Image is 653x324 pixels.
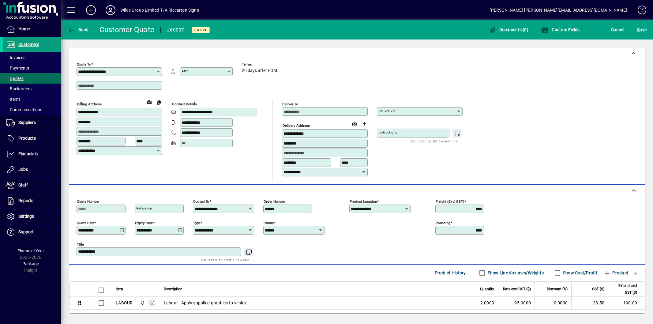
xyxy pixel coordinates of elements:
button: Copy to Delivery address [154,97,164,107]
button: Custom Fields [540,24,581,35]
mat-label: Quote To [77,62,91,66]
mat-hint: Use 'Enter' to start a new line [410,138,458,145]
span: Active [194,28,207,32]
span: Backorders [6,86,32,91]
mat-label: Rounding [436,220,450,225]
span: Product History [435,268,466,278]
button: Product History [432,267,468,278]
div: Wilde Group Limited T/A Riccarton Signs [120,5,199,15]
div: LABOUR [116,300,133,306]
mat-label: Deliver via [378,109,395,113]
a: Items [3,94,61,104]
mat-label: Expiry date [135,220,153,225]
span: Suppliers [18,120,36,125]
span: GST ($) [592,286,604,292]
a: Reports [3,193,61,209]
mat-label: Title [77,242,84,246]
a: Jobs [3,162,61,177]
span: Financials [18,151,38,156]
td: 190.00 [608,297,645,309]
span: Payments [6,66,29,70]
button: Cancel [610,24,626,35]
span: Rate excl GST ($) [503,286,531,292]
span: Support [18,229,34,234]
a: Quotes [3,73,61,84]
a: Products [3,131,61,146]
a: View on map [144,97,154,107]
div: [PERSON_NAME] [PERSON_NAME][EMAIL_ADDRESS][DOMAIN_NAME] [490,5,627,15]
span: Back [68,27,88,32]
mat-hint: Use 'Enter' to start a new line [201,256,249,263]
a: Home [3,21,61,37]
td: 28.50 [571,297,608,309]
span: Home [18,26,30,31]
a: Invoices [3,52,61,63]
label: Show Line Volumes/Weights [486,270,544,276]
span: Invoices [6,55,25,60]
a: Suppliers [3,115,61,130]
span: Customers [18,42,39,47]
a: Financials [3,146,61,162]
div: 95.0000 [502,300,531,306]
span: Products [18,136,36,141]
span: Labour - Apply supplied graphics to vehicle [164,300,248,306]
span: Item [116,286,123,292]
span: 20 days after EOM [242,68,277,73]
mat-label: Status [264,220,274,225]
td: 0.0000 [535,297,571,309]
div: Customer Quote [99,25,155,35]
span: Jobs [18,167,28,172]
span: Package [22,261,39,266]
mat-label: Quoted by [193,199,209,203]
a: Settings [3,209,61,224]
mat-label: Reference [136,206,152,210]
button: Choose address [359,119,369,129]
span: Items [6,97,21,102]
a: Backorders [3,84,61,94]
mat-label: Quote date [77,220,95,225]
span: Main Location [138,300,145,306]
mat-label: Freight (excl GST) [436,199,464,203]
span: Documents (0) [489,27,528,32]
span: Communications [6,107,42,112]
mat-label: Deliver To [282,102,298,106]
mat-label: Instructions [378,130,397,134]
span: Custom Fields [541,27,580,32]
a: Staff [3,178,61,193]
span: ave [637,25,647,35]
a: View on map [350,119,359,128]
mat-label: Product location [350,199,377,203]
span: S [637,27,640,32]
span: Financial Year [17,248,44,253]
mat-label: Order number [264,199,286,203]
span: Terms [242,62,279,66]
span: Discount (%) [547,286,568,292]
span: Quotes [6,76,24,81]
mat-label: Attn [182,69,188,73]
a: Payments [3,63,61,73]
mat-label: Type [193,220,201,225]
button: Profile [101,5,120,16]
button: Back [66,24,90,35]
mat-label: Quote number [77,199,99,203]
span: Quantity [480,286,494,292]
span: Settings [18,214,34,219]
span: Cancel [611,25,625,35]
a: Communications [3,104,61,115]
button: Save [636,24,648,35]
span: Staff [18,183,28,187]
label: Show Cost/Profit [562,270,597,276]
button: Documents (0) [487,24,530,35]
span: Reports [18,198,33,203]
span: Extend excl GST ($) [612,282,637,296]
button: Add [81,5,101,16]
a: Support [3,224,61,240]
a: Knowledge Base [633,1,645,21]
span: Description [164,286,182,292]
span: Product [603,268,628,278]
div: #60007 [167,25,184,35]
app-page-header-button: Back [61,24,95,35]
span: 2.0000 [480,300,494,306]
button: Product [600,267,631,278]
